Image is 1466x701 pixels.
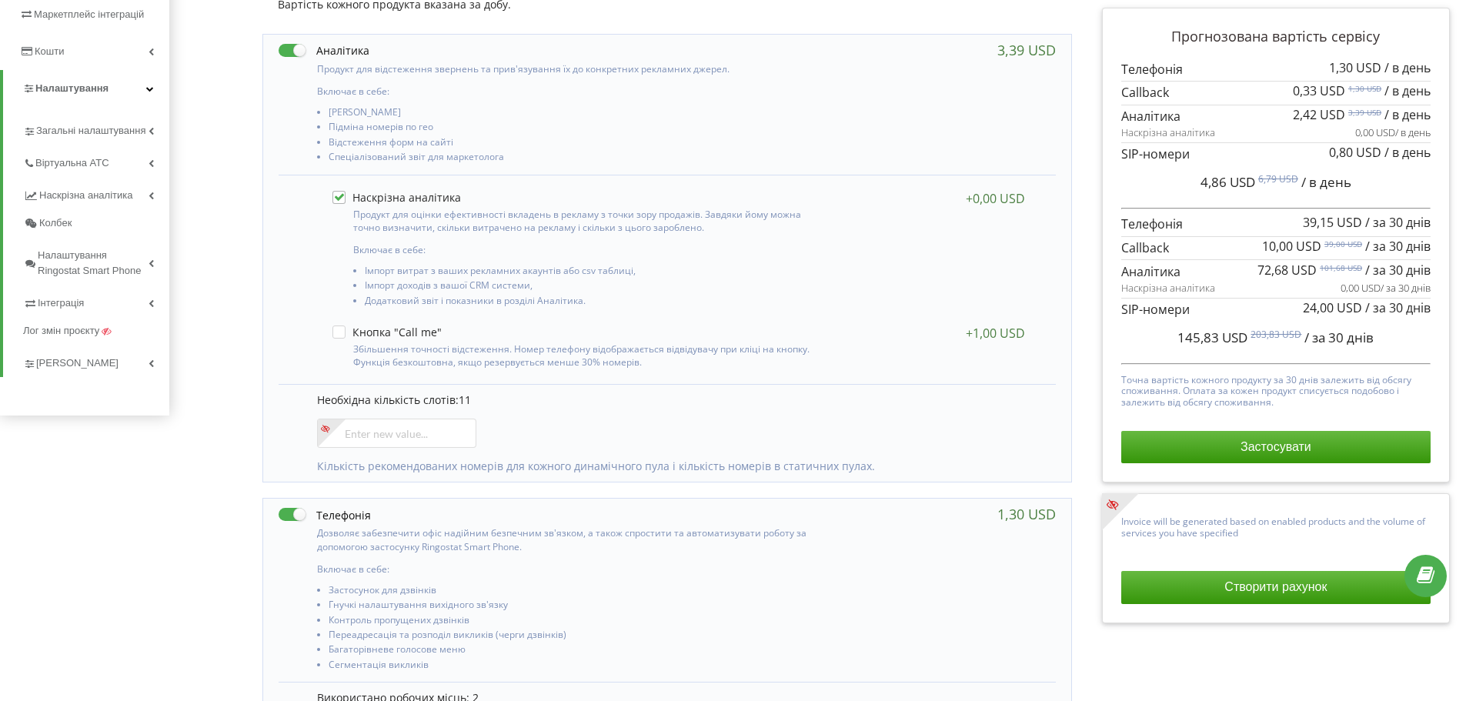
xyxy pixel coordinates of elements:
[1121,301,1431,319] p: SIP-номери
[1262,238,1321,255] span: 10,00 USD
[1121,571,1431,603] button: Створити рахунок
[1384,59,1431,76] span: / в день
[1251,328,1301,341] sup: 203,83 USD
[1258,172,1298,185] sup: 6,79 USD
[1257,262,1317,279] span: 72,68 USD
[38,248,149,279] span: Налаштування Ringostat Smart Phone
[1121,512,1431,539] p: Invoice will be generated based on enabled products and the volume of services you have specified
[34,8,144,20] span: Маркетплейс інтеграцій
[1365,214,1431,231] span: / за 30 днів
[329,629,823,644] li: Переадресація та розподіл викликів (черги дзвінків)
[365,280,817,295] li: Імпорт доходів з вашої CRM системи,
[1303,299,1362,316] span: 24,00 USD
[329,585,823,599] li: Застосунок для дзвінків
[1303,214,1362,231] span: 39,15 USD
[1395,125,1431,139] span: / в день
[329,599,823,614] li: Гнучкі налаштування вихідного зв'язку
[1293,106,1345,123] span: 2,42 USD
[329,615,823,629] li: Контроль пропущених дзвінків
[332,325,442,339] label: Кнопка "Call me"
[1355,125,1431,140] p: 0,00 USD
[36,123,145,139] span: Загальні налаштування
[23,285,169,317] a: Інтеграція
[353,208,817,234] p: Продукт для оцінки ефективності вкладень в рекламу з точки зору продажів. Завдяки йому можна точн...
[35,82,109,94] span: Налаштування
[332,191,461,204] label: Наскрізна аналітика
[1384,144,1431,161] span: / в день
[1177,329,1247,346] span: 145,83 USD
[1121,145,1431,163] p: SIP-номери
[966,325,1025,341] div: +1,00 USD
[23,237,169,285] a: Налаштування Ringostat Smart Phone
[279,42,369,58] label: Аналітика
[1121,108,1431,125] p: Аналітика
[966,191,1025,206] div: +0,00 USD
[1384,82,1431,99] span: / в день
[3,70,169,107] a: Налаштування
[1320,262,1362,273] sup: 101,68 USD
[1365,238,1431,255] span: / за 30 днів
[1301,173,1351,191] span: / в день
[317,562,823,576] p: Включає в себе:
[1121,239,1431,257] p: Callback
[1348,83,1381,94] sup: 1,30 USD
[1365,262,1431,279] span: / за 30 днів
[23,345,169,377] a: [PERSON_NAME]
[36,356,119,371] span: [PERSON_NAME]
[353,243,817,256] p: Включає в себе:
[1121,125,1215,140] span: Наскрізна аналітика
[23,177,169,209] a: Наскрізна аналітика
[329,107,823,122] li: [PERSON_NAME]
[1293,82,1345,99] span: 0,33 USD
[1381,281,1431,295] span: / за 30 днів
[317,419,476,448] input: Enter new value...
[23,112,169,145] a: Загальні налаштування
[1384,106,1431,123] span: / в день
[39,188,132,203] span: Наскрізна аналітика
[1121,84,1431,102] p: Callback
[997,42,1056,58] div: 3,39 USD
[1121,281,1215,295] span: Наскрізна аналітика
[1329,144,1381,161] span: 0,80 USD
[365,295,817,310] li: Додатковий звіт і показники в розділі Аналітика.
[1304,329,1374,346] span: / за 30 днів
[1324,239,1362,249] sup: 39,00 USD
[997,506,1056,522] div: 1,30 USD
[1121,27,1431,47] p: Прогнозована вартість сервісу
[35,45,64,57] span: Кошти
[1365,299,1431,316] span: / за 30 днів
[459,392,471,407] span: 11
[317,85,823,98] p: Включає в себе:
[353,342,817,369] p: Збільшення точності відстеження. Номер телефону відображається відвідувачу при кліці на кнопку. Ф...
[317,62,823,75] p: Продукт для відстеження звернень та прив'язування їх до конкретних рекламних джерел.
[1121,431,1431,463] button: Застосувати
[38,295,84,311] span: Інтеграція
[1201,173,1255,191] span: 4,86 USD
[1348,107,1381,118] sup: 3,39 USD
[329,644,823,659] li: Багаторівневе голосове меню
[365,265,817,280] li: Імпорт витрат з ваших рекламних акаунтів або csv таблиці,
[329,152,823,166] li: Спеціалізований звіт для маркетолога
[317,459,1040,474] p: Кількість рекомендованих номерів для кожного динамічного пула і кількість номерів в статичних пулах.
[329,659,823,674] li: Сегментація викликів
[35,155,109,171] span: Віртуальна АТС
[317,392,1040,408] p: Необхідна кількість слотів:
[1329,59,1381,76] span: 1,30 USD
[279,506,371,522] label: Телефонія
[1121,263,1431,281] p: Аналітика
[317,526,823,552] p: Дозволяє забезпечити офіс надійним безпечним зв'язком, а також спростити та автоматизувати роботу...
[1121,371,1431,408] p: Точна вартість кожного продукту за 30 днів залежить від обсягу споживання. Оплата за кожен продук...
[1341,281,1431,295] p: 0,00 USD
[23,317,169,345] a: Лог змін проєкту
[1121,61,1431,78] p: Телефонія
[329,122,823,136] li: Підміна номерів по гео
[23,209,169,237] a: Колбек
[329,137,823,152] li: Відстеження форм на сайті
[1121,215,1431,233] p: Телефонія
[23,145,169,177] a: Віртуальна АТС
[23,323,99,339] span: Лог змін проєкту
[39,215,72,231] span: Колбек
